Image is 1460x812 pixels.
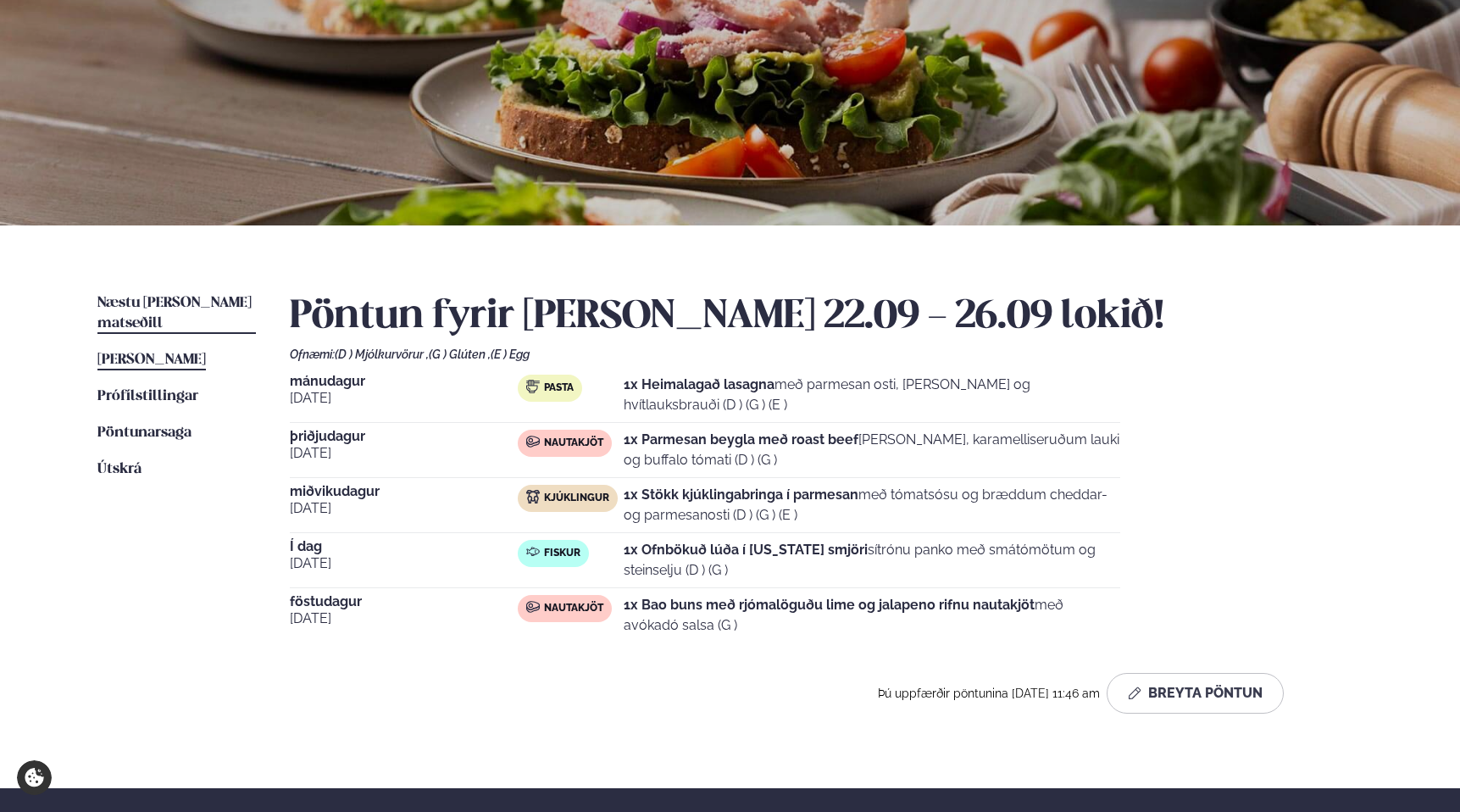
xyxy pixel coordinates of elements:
[290,293,1363,341] h2: Pöntun fyrir [PERSON_NAME] 22.09 - 26.09 lokið!
[1107,673,1284,714] button: Breyta Pöntun
[97,425,192,440] span: Pöntunarsaga
[290,609,518,629] span: [DATE]
[97,423,192,443] a: Pöntunarsaga
[624,485,1120,526] p: með tómatsósu og bræddum cheddar- og parmesanosti (D ) (G ) (E )
[624,431,858,448] strong: 1x Parmesan beygla með roast beef
[491,348,530,361] span: (E ) Egg
[624,376,774,392] strong: 1x Heimalagað lasagna
[290,485,518,498] span: miðvikudagur
[878,687,1100,700] span: Þú uppfærðir pöntunina [DATE] 11:46 am
[544,437,603,450] span: Nautakjöt
[544,381,574,395] span: Pasta
[335,348,429,361] span: (D ) Mjólkurvörur ,
[544,602,603,615] span: Nautakjöt
[526,490,540,503] img: chicken.svg
[624,540,1120,581] p: sítrónu panko með smátómötum og steinselju (D ) (G )
[624,595,1120,636] p: með avókadó salsa (G )
[97,353,206,367] span: [PERSON_NAME]
[97,387,198,407] a: Prófílstillingar
[290,430,518,443] span: þriðjudagur
[97,389,198,403] span: Prófílstillingar
[624,430,1120,470] p: [PERSON_NAME], karamelliseruðum lauki og buffalo tómati (D ) (G )
[526,600,540,614] img: beef.svg
[526,435,540,448] img: beef.svg
[290,498,518,519] span: [DATE]
[624,542,868,558] strong: 1x Ofnbökuð lúða í [US_STATE] smjöri
[526,380,540,393] img: pasta.svg
[290,553,518,574] span: [DATE]
[97,350,206,370] a: [PERSON_NAME]
[17,760,52,795] a: Cookie settings
[544,547,580,560] span: Fiskur
[97,293,256,334] a: Næstu [PERSON_NAME] matseðill
[526,545,540,559] img: fish.svg
[429,348,491,361] span: (G ) Glúten ,
[290,595,518,609] span: föstudagur
[97,462,142,476] span: Útskrá
[624,375,1120,415] p: með parmesan osti, [PERSON_NAME] og hvítlauksbrauði (D ) (G ) (E )
[544,492,609,505] span: Kjúklingur
[97,459,142,480] a: Útskrá
[97,296,252,331] span: Næstu [PERSON_NAME] matseðill
[290,388,518,409] span: [DATE]
[290,348,1363,361] div: Ofnæmi:
[290,375,518,388] span: mánudagur
[290,540,518,553] span: Í dag
[624,487,858,503] strong: 1x Stökk kjúklingabringa í parmesan
[290,443,518,464] span: [DATE]
[624,597,1035,613] strong: 1x Bao buns með rjómalöguðu lime og jalapeno rifnu nautakjöt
